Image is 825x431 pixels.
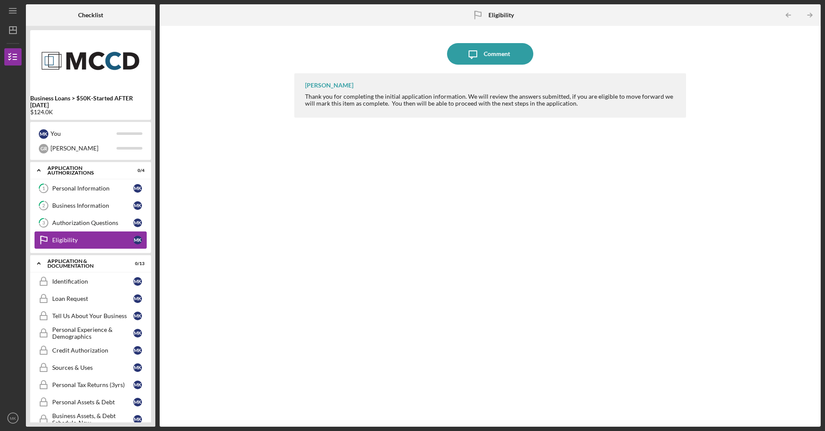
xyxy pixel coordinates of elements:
div: M K [133,184,142,193]
tspan: 1 [42,186,45,191]
div: M K [133,236,142,244]
button: Comment [447,43,533,65]
a: Credit AuthorizationMK [35,342,147,359]
div: Credit Authorization [52,347,133,354]
div: You [50,126,117,141]
div: Personal Information [52,185,133,192]
div: M K [133,201,142,210]
b: Business Loans > $50K-Started AFTER [DATE] [30,95,151,109]
button: MK [4,409,22,427]
div: Authorization Questions [52,219,133,226]
b: Checklist [78,12,103,19]
div: 0 / 13 [129,261,145,266]
div: M K [133,415,142,424]
div: [PERSON_NAME] [305,82,353,89]
div: M K [39,129,48,139]
div: G R [39,144,48,153]
div: M K [133,398,142,406]
a: EligibilityMK [35,231,147,249]
a: Tell Us About Your BusinessMK [35,307,147,325]
a: 2Business InformationMK [35,197,147,214]
div: M K [133,381,142,389]
a: 3Authorization QuestionsMK [35,214,147,231]
div: Eligibility [52,237,133,244]
a: Loan RequestMK [35,290,147,307]
div: Personal Tax Returns (3yrs) [52,381,133,388]
a: Personal Tax Returns (3yrs)MK [35,376,147,394]
div: $124.0K [30,109,151,116]
tspan: 3 [42,220,45,226]
a: Personal Experience & DemographicsMK [35,325,147,342]
div: M K [133,346,142,355]
div: Thank you for completing the initial application information. We will review the answers submitte... [305,93,677,107]
div: M K [133,219,142,227]
div: Comment [484,43,510,65]
text: MK [10,416,16,421]
a: Business Assets, & Debt Schedule-NewMK [35,411,147,428]
a: IdentificationMK [35,273,147,290]
div: Personal Experience & Demographics [52,326,133,340]
a: 1Personal InformationMK [35,180,147,197]
div: M K [133,277,142,286]
tspan: 2 [42,203,45,209]
b: Eligibility [488,12,514,19]
div: Business Information [52,202,133,209]
a: Personal Assets & DebtMK [35,394,147,411]
div: M K [133,312,142,320]
div: 0 / 4 [129,168,145,173]
div: Application Authorizations [47,166,123,175]
div: M K [133,294,142,303]
div: Loan Request [52,295,133,302]
div: Personal Assets & Debt [52,399,133,406]
div: M K [133,329,142,337]
div: Tell Us About Your Business [52,312,133,319]
div: M K [133,363,142,372]
div: Application & Documentation [47,259,123,269]
a: Sources & UsesMK [35,359,147,376]
div: Identification [52,278,133,285]
div: Sources & Uses [52,364,133,371]
div: Business Assets, & Debt Schedule-New [52,412,133,426]
img: Product logo [30,34,151,86]
div: [PERSON_NAME] [50,141,117,156]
